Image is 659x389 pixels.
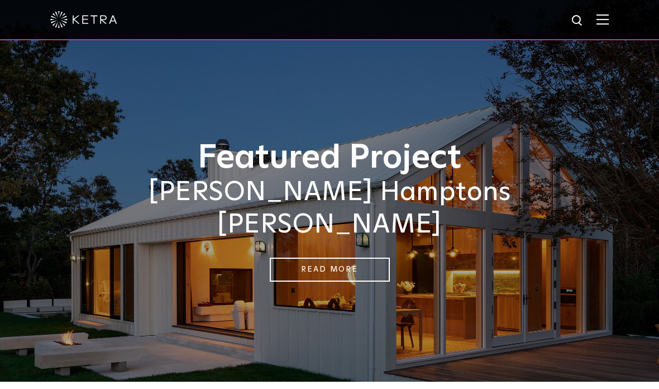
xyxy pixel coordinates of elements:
img: Hamburger%20Nav.svg [596,14,609,25]
img: search icon [571,14,585,28]
h1: Featured Project [75,140,584,177]
img: ketra-logo-2019-white [50,11,117,28]
a: Read More [270,258,390,282]
h2: [PERSON_NAME] Hamptons [PERSON_NAME] [75,177,584,241]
